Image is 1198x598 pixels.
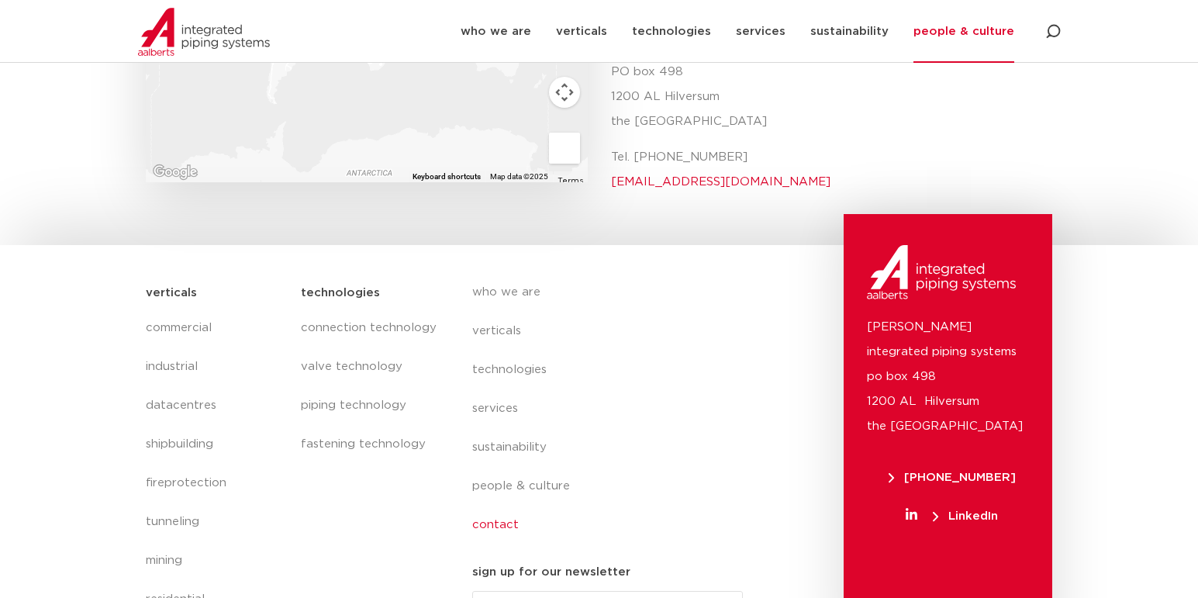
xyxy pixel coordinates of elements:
[611,35,1041,134] p: [PERSON_NAME] integrated piping systems PO box 498 1200 AL Hilversum the [GEOGRAPHIC_DATA]
[146,425,286,464] a: shipbuilding
[413,171,481,182] button: Keyboard shortcuts
[150,162,201,182] a: Open this area in Google Maps (opens a new window)
[611,176,830,188] a: [EMAIL_ADDRESS][DOMAIN_NAME]
[472,273,756,544] nav: Menu
[146,309,286,347] a: commercial
[150,162,201,182] img: Google
[301,281,380,306] h5: technologies
[146,541,286,580] a: mining
[146,347,286,386] a: industrial
[472,273,756,312] a: who we are
[889,472,1016,483] span: [PHONE_NUMBER]
[472,312,756,351] a: verticals
[867,472,1037,483] a: [PHONE_NUMBER]
[472,428,756,467] a: sustainability
[472,389,756,428] a: services
[301,347,440,386] a: valve technology
[301,309,440,347] a: connection technology
[933,510,998,522] span: LinkedIn
[472,506,756,544] a: contact
[611,145,1041,195] p: Tel. [PHONE_NUMBER]
[549,77,580,108] button: Map camera controls
[472,351,756,389] a: technologies
[146,386,286,425] a: datacentres
[490,172,548,181] span: Map data ©2025
[472,560,630,585] h5: sign up for our newsletter
[867,510,1037,522] a: LinkedIn
[301,425,440,464] a: fastening technology
[558,177,583,185] a: Terms (opens in new tab)
[301,309,440,464] nav: Menu
[472,467,756,506] a: people & culture
[146,281,197,306] h5: verticals
[301,386,440,425] a: piping technology
[867,315,1029,439] p: [PERSON_NAME] integrated piping systems po box 498 1200 AL Hilversum the [GEOGRAPHIC_DATA]
[146,503,286,541] a: tunneling
[549,133,580,164] button: Drag Pegman onto the map to open Street View
[146,464,286,503] a: fireprotection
